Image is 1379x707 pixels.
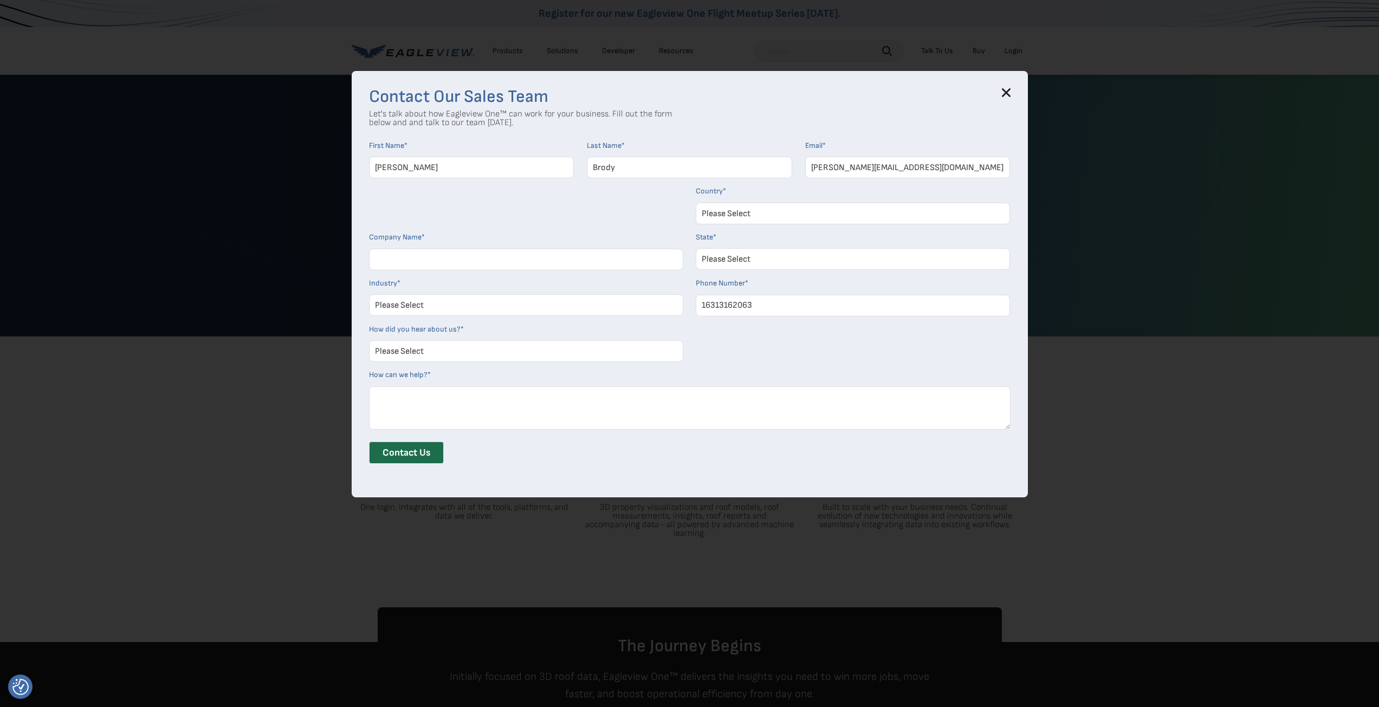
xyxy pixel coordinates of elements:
span: Industry [369,278,397,288]
span: Last Name [587,141,621,150]
img: Revisit consent button [12,679,29,695]
span: State [696,232,713,242]
span: Company Name [369,232,422,242]
input: Contact Us [369,442,444,464]
span: How did you hear about us? [369,325,461,334]
span: Phone Number [696,278,745,288]
span: Country [696,186,723,196]
h3: Contact Our Sales Team [369,88,1011,106]
span: How can we help? [369,370,428,379]
span: First Name [369,141,404,150]
span: Email [805,141,823,150]
button: Consent Preferences [12,679,29,695]
p: Let's talk about how Eagleview One™ can work for your business. Fill out the form below and and t... [369,110,672,127]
